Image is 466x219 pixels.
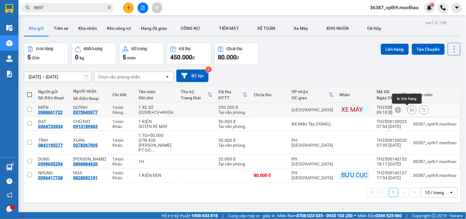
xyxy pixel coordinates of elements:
div: 36387_vpth9.mocthao [413,121,457,126]
div: Tên món [139,89,174,94]
div: 07:35 [DATE] [377,143,407,148]
input: Tìm tên, số ĐT hoặc mã đơn [34,4,106,11]
span: Xe Máy [294,26,308,31]
button: aim [152,2,163,13]
div: 0378367905 [73,143,98,148]
div: PH [GEOGRAPHIC_DATA] [292,157,334,166]
span: món [127,55,136,60]
button: Số lượng5món [119,43,164,65]
div: QUỲNH [73,105,106,110]
div: 20.000 đ [219,157,248,161]
div: 1 món [113,170,133,175]
div: 1 TG+50.000 [139,133,174,138]
img: warehouse-icon [6,55,13,62]
div: Đã thu [219,89,243,94]
strong: 1900 633 818 [191,213,218,218]
span: Cung cấp máy in - giấy in: [228,212,276,219]
div: 1 KIỆN [139,119,174,124]
span: ... [151,148,155,153]
div: Số lượng [131,47,147,51]
div: Ngày ĐH [377,95,402,100]
div: XE MÁY [340,105,370,114]
span: 0 [75,54,78,61]
img: warehouse-icon [6,40,13,46]
div: HTTT [219,95,243,100]
div: Nhân viên [413,92,457,97]
span: KẾ TOÁN [258,26,276,31]
div: TH2508150020 [377,138,407,143]
div: 0375943977 [73,110,98,115]
div: 09:18 [DATE] [377,110,407,115]
div: 0898884620 [73,161,98,166]
span: caret-down [454,5,460,10]
li: VP [GEOGRAPHIC_DATA] [42,33,82,54]
div: Số điện thoại [73,96,106,101]
button: Đã thu450.000đ [167,43,211,65]
svg: open [449,190,454,195]
strong: 0708 023 035 - 0935 103 250 [297,213,353,218]
input: Select a date range. [24,72,91,82]
div: Chọn văn phòng nhận [98,74,140,80]
div: TH2508150023 [377,119,407,124]
span: 1 [431,3,433,7]
div: 17:54 [DATE] [377,175,407,180]
span: đ [237,55,239,60]
div: 0364733834 [38,124,63,129]
div: TH2508150026 [377,105,407,110]
div: 1 món [113,105,133,110]
div: Trạng thái [181,95,208,100]
div: 36387_vpth9.mocthao [413,173,457,178]
div: SƯỜN XE MÁY [139,124,174,129]
div: TH2508140137 [377,170,407,175]
span: Hỗ trợ kỹ thuật: [161,212,218,219]
span: ... [123,110,127,115]
div: 1 món [113,138,133,143]
div: 0396417738 [38,175,63,180]
span: 5 [123,54,126,61]
sup: 1 [430,3,434,7]
button: Chưa thu80.000đ [214,43,259,65]
div: CHÚ ĐẠT [73,119,106,124]
span: TIỀN MẶT [219,26,239,31]
div: PH [GEOGRAPHIC_DATA] [292,138,334,148]
div: Số điện thoại [38,95,67,100]
div: Chi tiết [113,92,133,97]
button: Kho nhận [73,21,102,36]
span: ⚪️ [354,214,356,217]
div: Tại văn phòng [219,124,248,129]
div: 10 / trang [425,189,444,196]
div: 07:54 [DATE] [377,124,407,129]
th: Toggle SortBy [289,87,337,103]
span: Đã Hủy [367,26,382,31]
div: Tại văn phòng [219,161,248,166]
img: warehouse-icon [6,25,13,31]
div: Tại văn phòng [219,143,248,148]
div: Người nhận [73,89,106,94]
img: solution-icon [6,71,13,77]
div: MIÊN [38,105,67,110]
span: 5 [27,54,31,61]
div: 1 món [113,119,133,124]
span: đ [192,55,195,60]
li: VP PH [GEOGRAPHIC_DATA] [3,33,42,54]
button: Tạo Chuyến [412,44,445,55]
div: Chưa thu [254,92,286,97]
div: Đã thu [179,47,190,51]
div: VP nhận [292,89,329,94]
sup: 1 [12,163,14,165]
div: BX Miền Tây (HÀNG) [292,121,334,126]
th: Toggle SortBy [216,87,251,103]
img: logo.jpg [3,3,25,25]
div: 0828092191 [73,175,98,180]
div: DUNG [38,157,67,161]
button: Hàng đã giao [136,21,172,36]
div: 1 XE SỐ (0268)+CV+KHÓA [139,105,174,115]
th: Toggle SortBy [178,87,216,103]
div: 1 KIỆN ĐEN [139,173,174,178]
div: BƯU CỤC [340,170,370,180]
div: 0399655294 [38,161,63,166]
img: icon-new-feature [427,5,432,10]
div: [GEOGRAPHIC_DATA] [292,107,334,112]
span: message [6,206,12,212]
div: Thu hộ [181,89,208,94]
